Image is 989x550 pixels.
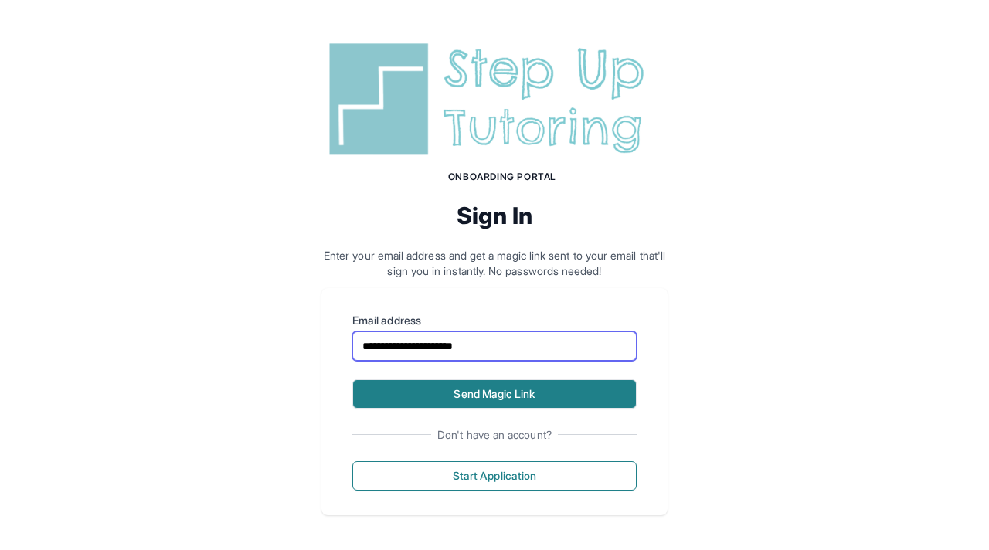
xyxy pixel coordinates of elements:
button: Send Magic Link [352,379,637,409]
h2: Sign In [321,202,668,229]
h1: Onboarding Portal [337,171,668,183]
p: Enter your email address and get a magic link sent to your email that'll sign you in instantly. N... [321,248,668,279]
img: Step Up Tutoring horizontal logo [321,37,668,161]
label: Email address [352,313,637,328]
button: Start Application [352,461,637,491]
span: Don't have an account? [431,427,558,443]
